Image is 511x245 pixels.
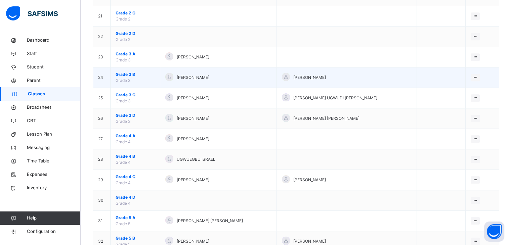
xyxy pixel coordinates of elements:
span: [PERSON_NAME] [177,177,209,183]
span: Classes [28,91,81,97]
td: 29 [93,170,111,190]
span: [PERSON_NAME] [177,238,209,244]
span: Grade 4 [116,201,131,206]
span: Grade 4 C [116,174,155,180]
span: CBT [27,117,81,124]
span: Grade 5 B [116,235,155,241]
span: Grade 3 [116,98,131,103]
span: Grade 2 C [116,10,155,16]
span: [PERSON_NAME] UGWUDI [PERSON_NAME] [293,95,377,101]
span: Grade 4 [116,180,131,185]
span: Time Table [27,158,81,164]
span: Grade 4 D [116,194,155,200]
span: Grade 3 A [116,51,155,57]
span: [PERSON_NAME] [293,177,326,183]
span: [PERSON_NAME] [177,136,209,142]
span: [PERSON_NAME] [177,115,209,121]
span: Grade 3 B [116,71,155,78]
span: Grade 4 A [116,133,155,139]
span: Grade 2 D [116,31,155,37]
td: 24 [93,67,111,88]
span: UGWUEGBU ISRAEL [177,156,215,162]
span: Lesson Plan [27,131,81,138]
span: Broadsheet [27,104,81,111]
td: 26 [93,108,111,129]
td: 31 [93,211,111,231]
span: Grade 3 [116,78,131,83]
span: [PERSON_NAME] [PERSON_NAME] [293,115,359,121]
td: 28 [93,149,111,170]
span: [PERSON_NAME] [177,54,209,60]
span: Staff [27,50,81,57]
span: [PERSON_NAME] [293,238,326,244]
span: Grade 2 [116,16,130,21]
img: safsims [6,6,58,20]
span: Grade 4 B [116,153,155,159]
td: 21 [93,6,111,27]
span: [PERSON_NAME] [177,75,209,81]
span: Dashboard [27,37,81,44]
span: [PERSON_NAME] [293,75,326,81]
td: 23 [93,47,111,67]
span: Student [27,64,81,70]
span: Grade 2 [116,37,130,42]
span: Parent [27,77,81,84]
span: Grade 3 [116,57,131,62]
span: Grade 3 [116,119,131,124]
span: Grade 3 D [116,112,155,118]
span: Messaging [27,144,81,151]
span: Inventory [27,185,81,191]
span: Grade 4 [116,139,131,144]
span: Configuration [27,228,80,235]
span: Expenses [27,171,81,178]
span: Help [27,215,80,222]
td: 25 [93,88,111,108]
td: 27 [93,129,111,149]
span: Grade 5 A [116,215,155,221]
span: Grade 4 [116,160,131,165]
button: Open asap [484,222,504,242]
span: Grade 3 C [116,92,155,98]
span: Grade 5 [116,221,130,226]
td: 22 [93,27,111,47]
span: [PERSON_NAME] [177,95,209,101]
span: [PERSON_NAME] [PERSON_NAME] [177,218,243,224]
td: 30 [93,190,111,211]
